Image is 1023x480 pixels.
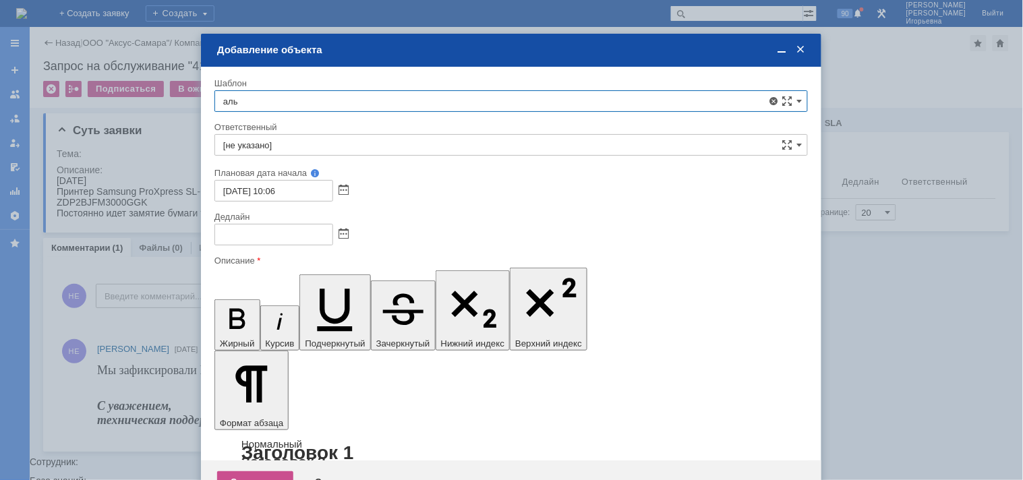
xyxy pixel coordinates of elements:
button: Верхний индекс [510,268,587,351]
span: Подчеркнутый [305,338,365,349]
div: Плановая дата начала [214,169,789,177]
button: Нижний индекс [436,270,510,351]
button: Курсив [260,305,300,351]
a: Заголовок 2 [241,454,326,469]
span: Сложная форма [782,96,793,107]
span: Нижний индекс [441,338,505,349]
span: Сложная форма [782,140,793,150]
span: Удалить [769,96,780,107]
a: Заголовок 1 [241,442,354,463]
div: Шаблон [214,79,805,88]
div: Добавление объекта [217,44,808,56]
span: Закрыть [794,44,808,56]
span: Свернуть (Ctrl + M) [776,44,789,56]
span: Курсив [266,338,295,349]
div: Ответственный [214,123,805,131]
button: Зачеркнутый [371,280,436,351]
a: Нормальный [241,438,302,450]
div: Дедлайн [214,212,805,221]
span: Зачеркнутый [376,338,430,349]
div: Описание [214,256,805,265]
button: Подчеркнутый [299,274,370,351]
span: Верхний индекс [515,338,582,349]
span: Жирный [220,338,255,349]
button: Жирный [214,299,260,351]
button: Формат абзаца [214,351,289,430]
span: Формат абзаца [220,418,283,428]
